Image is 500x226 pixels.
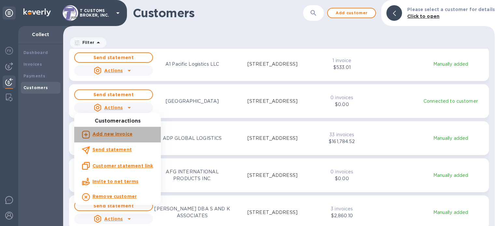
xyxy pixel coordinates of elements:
b: Remove customer [92,194,137,199]
u: Customer statement link [92,163,153,168]
b: Send statement [92,147,132,152]
u: Invite to net terms [92,179,138,184]
h3: Customer actions [74,118,161,124]
b: Add new invoice [92,131,132,137]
